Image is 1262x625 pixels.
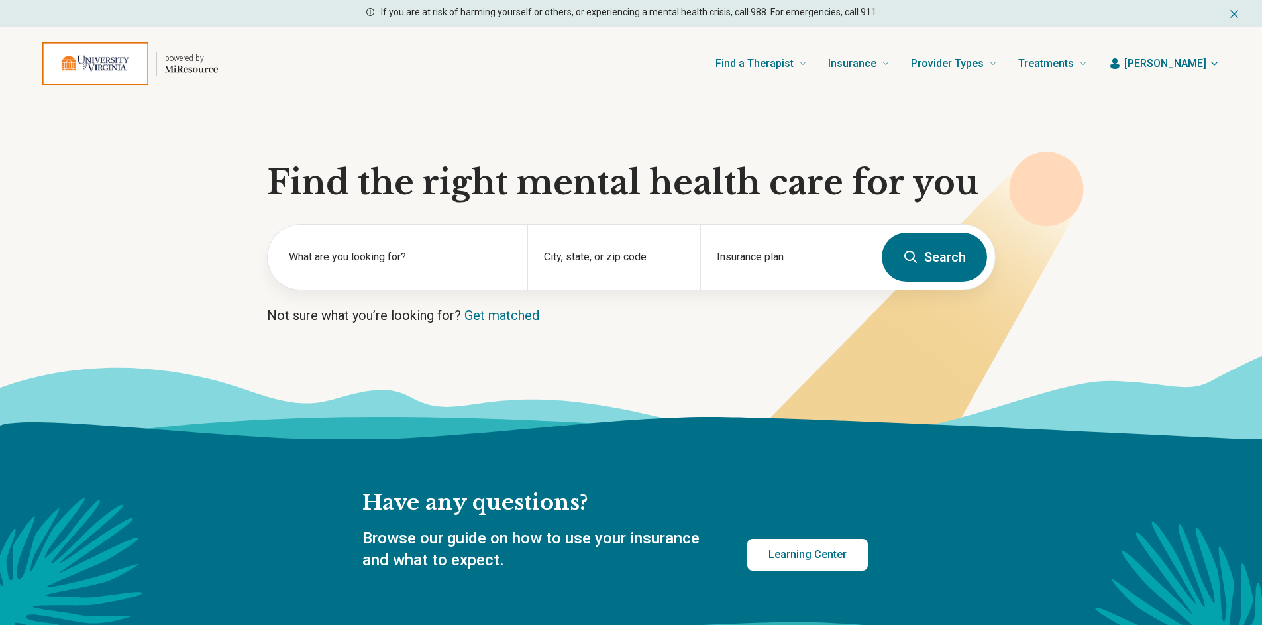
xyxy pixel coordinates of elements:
h2: Have any questions? [362,489,868,517]
a: Treatments [1018,37,1087,90]
a: Find a Therapist [715,37,807,90]
span: Provider Types [911,54,984,73]
p: Not sure what you’re looking for? [267,306,996,325]
button: [PERSON_NAME] [1108,56,1220,72]
span: Treatments [1018,54,1074,73]
span: Find a Therapist [715,54,794,73]
span: [PERSON_NAME] [1124,56,1206,72]
a: Insurance [828,37,890,90]
button: Dismiss [1228,5,1241,21]
a: Learning Center [747,539,868,571]
span: Insurance [828,54,876,73]
a: Get matched [464,308,539,323]
p: If you are at risk of harming yourself or others, or experiencing a mental health crisis, call 98... [381,5,878,19]
label: What are you looking for? [289,249,511,265]
a: Home page [42,42,218,85]
a: Provider Types [911,37,997,90]
button: Search [882,233,987,282]
h1: Find the right mental health care for you [267,163,996,203]
p: powered by [165,53,218,64]
p: Browse our guide on how to use your insurance and what to expect. [362,528,715,572]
